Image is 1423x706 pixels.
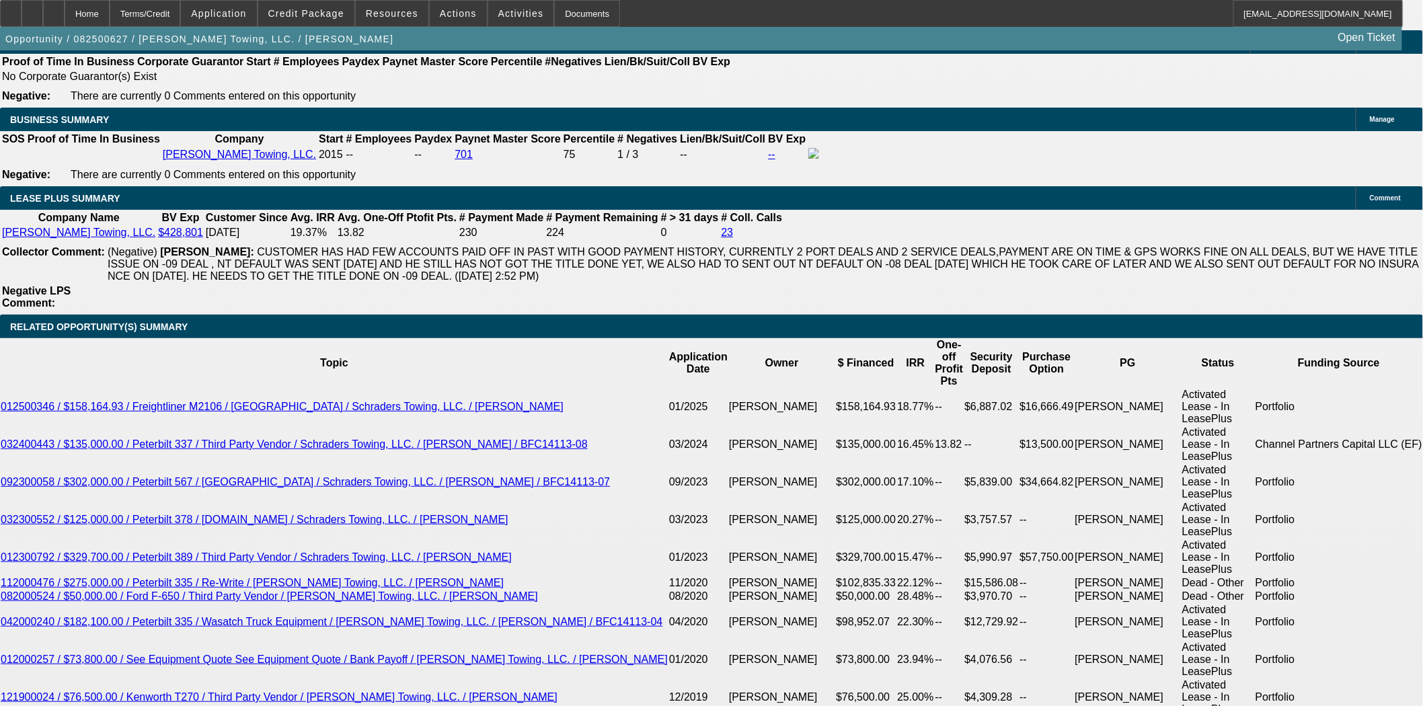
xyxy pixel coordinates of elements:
a: 012500346 / $158,164.93 / Freightliner M2106 / [GEOGRAPHIC_DATA] / Schraders Towing, LLC. / [PERS... [1,401,564,412]
td: Portfolio [1255,539,1423,576]
td: -- [935,576,964,590]
td: [PERSON_NAME] [1075,501,1182,539]
b: # Negatives [617,133,677,145]
a: 701 [455,149,473,160]
a: [PERSON_NAME] Towing, LLC. [163,149,316,160]
span: Resources [366,8,418,19]
td: Portfolio [1255,388,1423,426]
button: Resources [356,1,428,26]
b: Paynet Master Score [383,56,488,67]
td: 28.48% [896,590,934,603]
b: # Employees [274,56,340,67]
td: -- [935,501,964,539]
td: -- [414,147,453,162]
td: [PERSON_NAME] [728,463,835,501]
a: 112000476 / $275,000.00 / Peterbilt 335 / Re-Write / [PERSON_NAME] Towing, LLC. / [PERSON_NAME] [1,577,504,588]
th: Security Deposit [964,338,1019,388]
td: Portfolio [1255,590,1423,603]
td: $3,970.70 [964,590,1019,603]
td: 22.12% [896,576,934,590]
td: $13,500.00 [1019,426,1074,463]
button: Application [181,1,256,26]
td: $57,750.00 [1019,539,1074,576]
td: $15,586.08 [964,576,1019,590]
b: Start [246,56,270,67]
td: 13.82 [337,226,457,239]
td: [PERSON_NAME] [1075,426,1182,463]
th: $ Financed [835,338,896,388]
td: [PERSON_NAME] [728,590,835,603]
td: -- [1019,603,1074,641]
td: Channel Partners Capital LLC (EF) [1255,426,1423,463]
b: Negative LPS Comment: [2,285,71,309]
b: BV Exp [693,56,730,67]
th: Funding Source [1255,338,1423,388]
b: Paydex [342,56,380,67]
button: Activities [488,1,554,26]
td: 03/2024 [668,426,728,463]
span: -- [346,149,354,160]
th: Owner [728,338,835,388]
th: Proof of Time In Business [1,55,135,69]
th: Proof of Time In Business [27,132,161,146]
td: -- [1019,590,1074,603]
td: 15.47% [896,539,934,576]
b: Avg. One-Off Ptofit Pts. [338,212,457,223]
td: [PERSON_NAME] [728,539,835,576]
td: [PERSON_NAME] [728,641,835,678]
td: -- [935,388,964,426]
a: -- [768,149,775,160]
td: -- [1019,641,1074,678]
td: 01/2023 [668,539,728,576]
b: #Negatives [545,56,603,67]
b: Customer Since [206,212,288,223]
b: Negative: [2,169,50,180]
span: Opportunity / 082500627 / [PERSON_NAME] Towing, LLC. / [PERSON_NAME] [5,34,393,44]
td: -- [964,426,1019,463]
td: [PERSON_NAME] [1075,388,1182,426]
b: Negative: [2,90,50,102]
a: 012300792 / $329,700.00 / Peterbilt 389 / Third Party Vendor / Schraders Towing, LLC. / [PERSON_N... [1,551,512,563]
span: Actions [440,8,477,19]
td: 0 [660,226,720,239]
td: $302,000.00 [835,463,896,501]
td: Activated Lease - In LeasePlus [1182,463,1255,501]
td: 230 [459,226,544,239]
b: BV Exp [768,133,806,145]
span: Manage [1370,116,1395,123]
b: Company [215,133,264,145]
span: CUSTOMER HAS HAD FEW ACCOUNTS PAID OFF IN PAST WITH GOOD PAYMENT HISTORY, CURRENTLY 2 PORT DEALS ... [108,246,1420,282]
td: Activated Lease - In LeasePlus [1182,603,1255,641]
td: [PERSON_NAME] [1075,590,1182,603]
td: 09/2023 [668,463,728,501]
a: $428,801 [158,227,203,238]
a: 092300058 / $302,000.00 / Peterbilt 567 / [GEOGRAPHIC_DATA] / Schraders Towing, LLC. / [PERSON_NA... [1,476,610,487]
td: 13.82 [935,426,964,463]
td: 08/2020 [668,590,728,603]
a: 121900024 / $76,500.00 / Kenworth T270 / Third Party Vendor / [PERSON_NAME] Towing, LLC. / [PERSO... [1,691,557,703]
b: Lien/Bk/Suit/Coll [680,133,765,145]
b: Collector Comment: [2,246,105,258]
b: Corporate Guarantor [137,56,243,67]
td: 03/2023 [668,501,728,539]
td: [PERSON_NAME] [728,576,835,590]
a: 042000240 / $182,100.00 / Peterbilt 335 / Wasatch Truck Equipment / [PERSON_NAME] Towing, LLC. / ... [1,616,663,627]
th: SOS [1,132,26,146]
td: [PERSON_NAME] [728,603,835,641]
span: (Negative) [108,246,157,258]
td: Dead - Other [1182,576,1255,590]
td: $16,666.49 [1019,388,1074,426]
td: $102,835.33 [835,576,896,590]
td: -- [679,147,766,162]
b: [PERSON_NAME]: [160,246,254,258]
button: Credit Package [258,1,354,26]
b: Percentile [491,56,542,67]
th: One-off Profit Pts [935,338,964,388]
td: $158,164.93 [835,388,896,426]
td: Portfolio [1255,463,1423,501]
b: Paydex [414,133,452,145]
td: [PERSON_NAME] [1075,576,1182,590]
td: 16.45% [896,426,934,463]
td: $3,757.57 [964,501,1019,539]
td: 224 [545,226,658,239]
